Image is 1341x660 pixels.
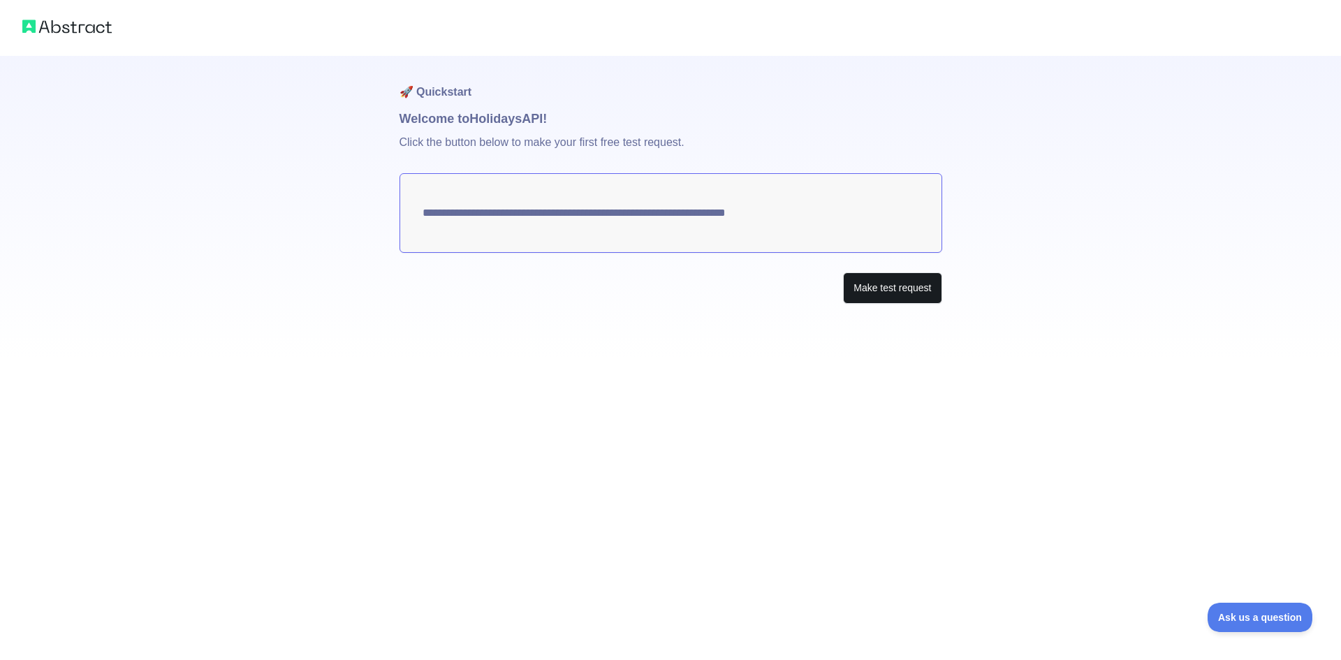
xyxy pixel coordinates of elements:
p: Click the button below to make your first free test request. [400,129,942,173]
h1: 🚀 Quickstart [400,56,942,109]
img: Abstract logo [22,17,112,36]
button: Make test request [843,272,941,304]
iframe: Toggle Customer Support [1208,603,1313,632]
h1: Welcome to Holidays API! [400,109,942,129]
